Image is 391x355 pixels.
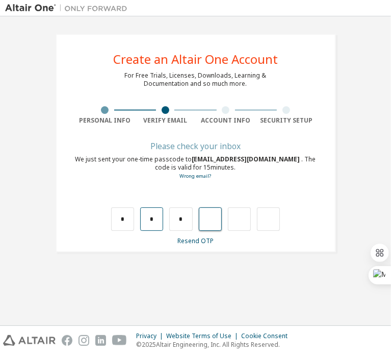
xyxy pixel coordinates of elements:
[75,155,317,180] div: We just sent your one-time passcode to . The code is valid for 15 minutes.
[75,116,136,125] div: Personal Info
[79,335,89,346] img: instagram.svg
[196,116,256,125] div: Account Info
[180,173,212,179] a: Go back to the registration form
[62,335,72,346] img: facebook.svg
[5,3,133,13] img: Altair One
[95,335,106,346] img: linkedin.svg
[256,116,317,125] div: Security Setup
[3,335,56,346] img: altair_logo.svg
[177,236,214,245] a: Resend OTP
[192,155,302,163] span: [EMAIL_ADDRESS][DOMAIN_NAME]
[135,116,196,125] div: Verify Email
[113,53,278,65] div: Create an Altair One Account
[75,143,317,149] div: Please check your inbox
[136,332,166,340] div: Privacy
[241,332,294,340] div: Cookie Consent
[166,332,241,340] div: Website Terms of Use
[136,340,294,349] p: © 2025 Altair Engineering, Inc. All Rights Reserved.
[125,72,267,88] div: For Free Trials, Licenses, Downloads, Learning & Documentation and so much more.
[112,335,127,346] img: youtube.svg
